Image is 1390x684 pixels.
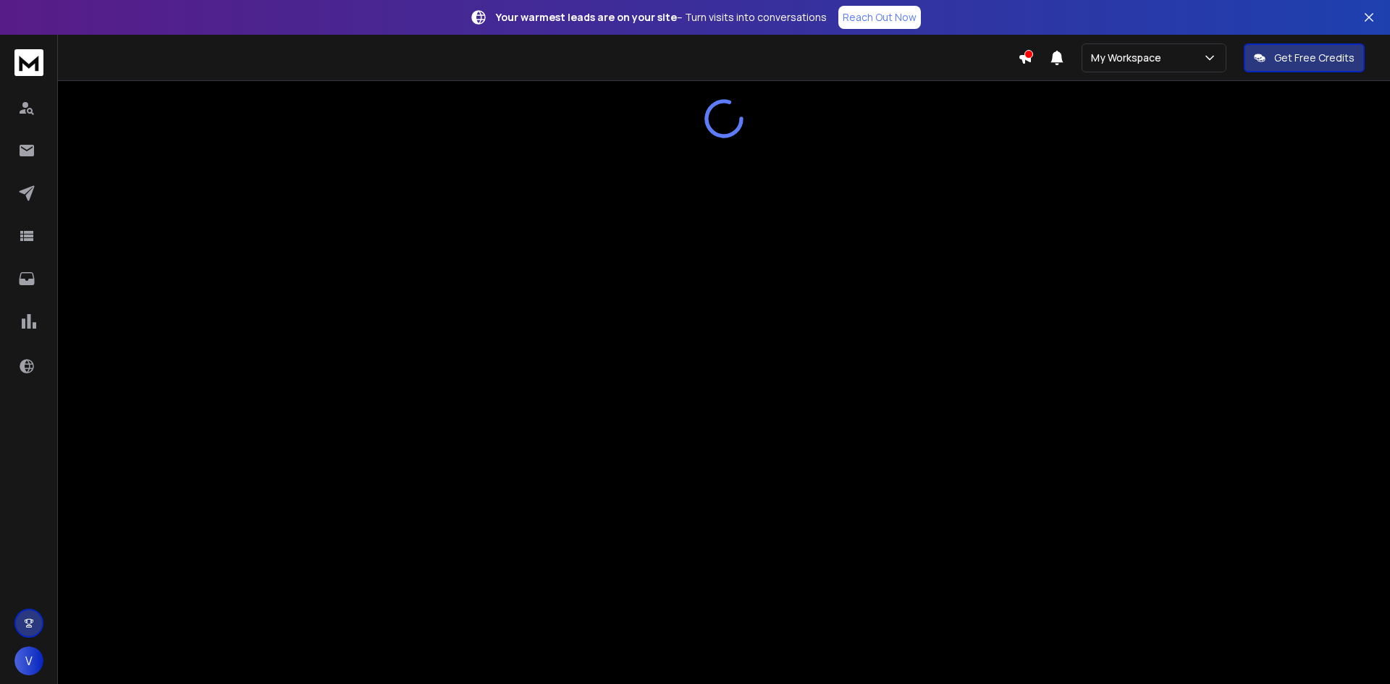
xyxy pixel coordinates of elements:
p: My Workspace [1091,51,1167,65]
p: – Turn visits into conversations [496,10,827,25]
strong: Your warmest leads are on your site [496,10,677,24]
img: logo [14,49,43,76]
p: Reach Out Now [843,10,917,25]
button: V [14,646,43,675]
button: Get Free Credits [1244,43,1365,72]
a: Reach Out Now [838,6,921,29]
p: Get Free Credits [1274,51,1355,65]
